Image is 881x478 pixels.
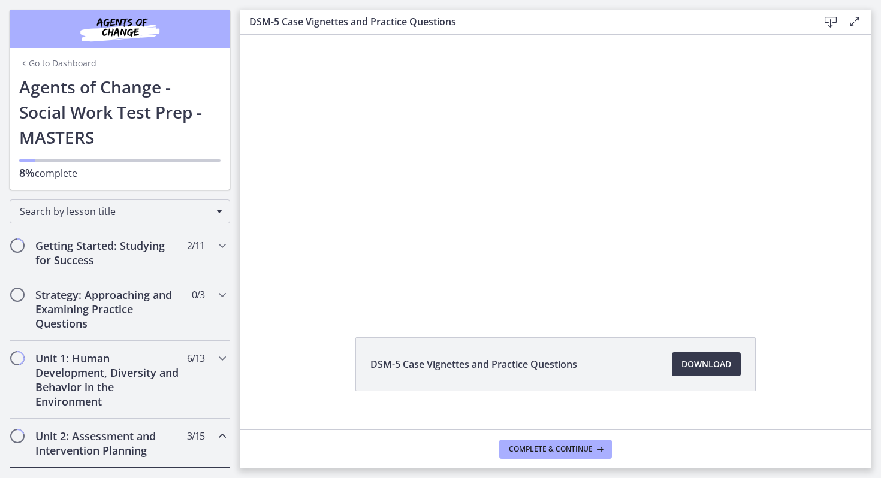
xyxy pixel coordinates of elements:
span: 3 / 15 [187,429,204,443]
span: Search by lesson title [20,205,210,218]
h2: Unit 2: Assessment and Intervention Planning [35,429,182,458]
span: Complete & continue [509,444,593,454]
span: 0 / 3 [192,288,204,302]
button: Complete & continue [499,440,612,459]
h1: Agents of Change - Social Work Test Prep - MASTERS [19,74,221,150]
h2: Unit 1: Human Development, Diversity and Behavior in the Environment [35,351,182,409]
iframe: To enrich screen reader interactions, please activate Accessibility in Grammarly extension settings [240,35,871,310]
a: Go to Dashboard [19,58,96,69]
span: DSM-5 Case Vignettes and Practice Questions [370,357,577,371]
span: 6 / 13 [187,351,204,365]
span: 2 / 11 [187,238,204,253]
h2: Getting Started: Studying for Success [35,238,182,267]
h2: Strategy: Approaching and Examining Practice Questions [35,288,182,331]
div: Search by lesson title [10,199,230,223]
span: Download [681,357,731,371]
a: Download [672,352,741,376]
img: Agents of Change [48,14,192,43]
h3: DSM-5 Case Vignettes and Practice Questions [249,14,799,29]
p: complete [19,165,221,180]
span: 8% [19,165,35,180]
